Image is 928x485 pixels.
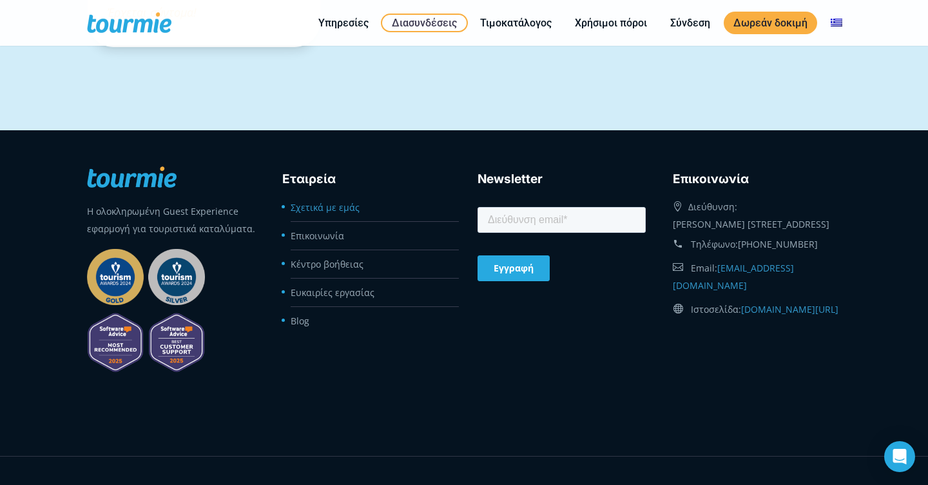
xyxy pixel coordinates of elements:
a: Επικοινωνία [291,230,344,242]
a: [PHONE_NUMBER] [738,238,818,250]
h3: Newsletter [478,170,646,189]
a: Blog [291,315,309,327]
h3: Eπικοινωνία [673,170,841,189]
a: Ευκαιρίες εργασίας [291,286,374,299]
a: Χρήσιμοι πόροι [565,15,657,31]
p: Η ολοκληρωμένη Guest Experience εφαρμογή για τουριστικά καταλύματα. [87,203,255,237]
div: Διεύθυνση: [PERSON_NAME] [STREET_ADDRESS] [673,195,841,233]
a: Σύνδεση [661,15,720,31]
div: Open Intercom Messenger [884,441,915,472]
a: Κέντρο βοήθειας [291,258,363,270]
div: Ιστοσελίδα: [673,297,841,321]
a: Αλλαγή σε [821,15,852,31]
a: [EMAIL_ADDRESS][DOMAIN_NAME] [673,262,794,292]
div: Email: [673,256,841,297]
a: Υπηρεσίες [309,15,378,31]
div: Τηλέφωνο: [673,233,841,256]
a: Διασυνδέσεις [381,14,468,32]
a: Σχετικά με εμάς [291,201,360,213]
a: Τιμοκατάλογος [470,15,561,31]
a: [DOMAIN_NAME][URL] [741,303,838,315]
h3: Εταιρεία [282,170,450,189]
iframe: Form 0 [478,204,646,290]
a: Δωρεάν δοκιμή [724,12,817,34]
